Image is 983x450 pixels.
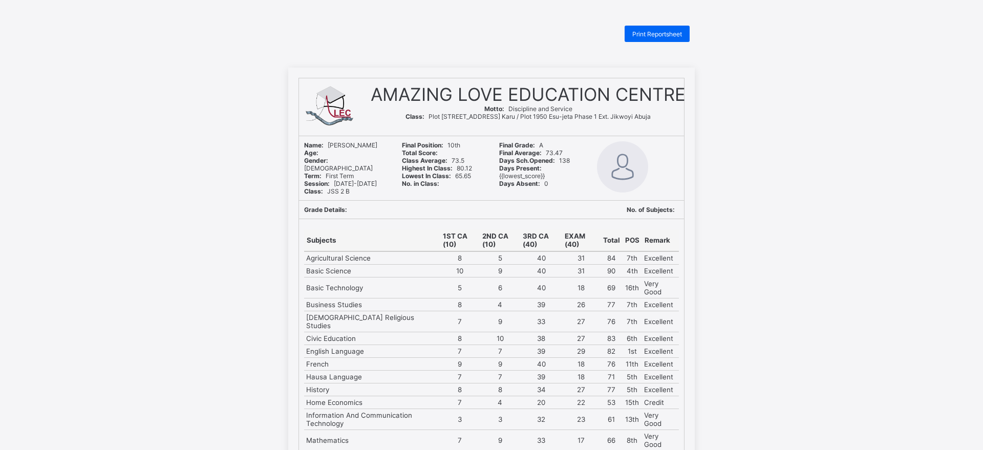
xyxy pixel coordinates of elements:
[480,332,521,345] td: 10
[623,311,642,332] td: 7th
[440,345,480,357] td: 7
[402,141,460,149] span: 10th
[402,141,443,149] b: Final Position:
[304,409,440,430] td: Information And Communication Technology
[402,157,447,164] b: Class Average:
[480,229,521,251] th: 2ND CA (10)
[402,172,471,180] span: 65.65
[642,409,679,430] td: Very Good
[562,229,601,251] th: EXAM (40)
[601,409,623,430] td: 61
[520,277,562,298] td: 40
[623,229,642,251] th: POS
[480,345,521,357] td: 7
[402,172,451,180] b: Lowest In Class:
[304,172,354,180] span: First Term
[520,409,562,430] td: 32
[499,180,540,187] b: Days Absent:
[601,251,623,265] td: 84
[632,30,682,38] span: Print Reportsheet
[520,383,562,396] td: 34
[304,370,440,383] td: Hausa Language
[499,149,563,157] span: 73.47
[623,345,642,357] td: 1st
[642,277,679,298] td: Very Good
[601,383,623,396] td: 77
[642,264,679,277] td: Excellent
[304,311,440,332] td: [DEMOGRAPHIC_DATA] Religious Studies
[484,105,504,113] b: Motto:
[520,264,562,277] td: 40
[402,164,472,172] span: 80.12
[499,157,570,164] span: 138
[480,409,521,430] td: 3
[304,172,322,180] b: Term:
[371,83,686,105] span: AMAZING LOVE EDUCATION CENTRE
[440,409,480,430] td: 3
[562,383,601,396] td: 27
[440,370,480,383] td: 7
[601,332,623,345] td: 83
[562,409,601,430] td: 23
[520,370,562,383] td: 39
[642,332,679,345] td: Excellent
[601,370,623,383] td: 71
[642,251,679,265] td: Excellent
[520,229,562,251] th: 3RD CA (40)
[440,332,480,345] td: 8
[304,187,323,195] b: Class:
[642,345,679,357] td: Excellent
[642,311,679,332] td: Excellent
[623,264,642,277] td: 4th
[601,345,623,357] td: 82
[480,370,521,383] td: 7
[499,149,542,157] b: Final Average:
[304,357,440,370] td: French
[304,180,377,187] span: [DATE]-[DATE]
[480,383,521,396] td: 8
[499,180,548,187] span: 0
[405,113,424,120] b: Class:
[304,141,377,149] span: [PERSON_NAME]
[440,298,480,311] td: 8
[480,277,521,298] td: 6
[304,187,350,195] span: JSS 2 B
[562,251,601,265] td: 31
[304,229,440,251] th: Subjects
[402,164,453,172] b: Highest In Class:
[402,157,464,164] span: 73.5
[562,277,601,298] td: 18
[642,229,679,251] th: Remark
[623,277,642,298] td: 16th
[601,357,623,370] td: 76
[480,251,521,265] td: 5
[520,357,562,370] td: 40
[440,383,480,396] td: 8
[642,396,679,409] td: Credit
[499,164,542,172] b: Days Present:
[499,164,546,180] span: {{lowest_score}}
[562,345,601,357] td: 29
[627,206,675,213] b: No. of Subjects:
[405,113,651,120] span: Plot [STREET_ADDRESS] Karu / Plot 1950 Esu-jeta Phase 1 Ext. Jikwoyi Abuja
[520,345,562,357] td: 39
[562,396,601,409] td: 22
[484,105,572,113] span: Discipline and Service
[642,370,679,383] td: Excellent
[642,298,679,311] td: Excellent
[499,141,535,149] b: Final Grade:
[480,357,521,370] td: 9
[304,141,324,149] b: Name:
[601,298,623,311] td: 77
[440,229,480,251] th: 1ST CA (10)
[304,157,328,164] b: Gender:
[304,157,373,172] span: [DEMOGRAPHIC_DATA]
[440,357,480,370] td: 9
[562,264,601,277] td: 31
[304,264,440,277] td: Basic Science
[304,149,318,157] b: Age:
[562,311,601,332] td: 27
[520,298,562,311] td: 39
[304,298,440,311] td: Business Studies
[642,357,679,370] td: Excellent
